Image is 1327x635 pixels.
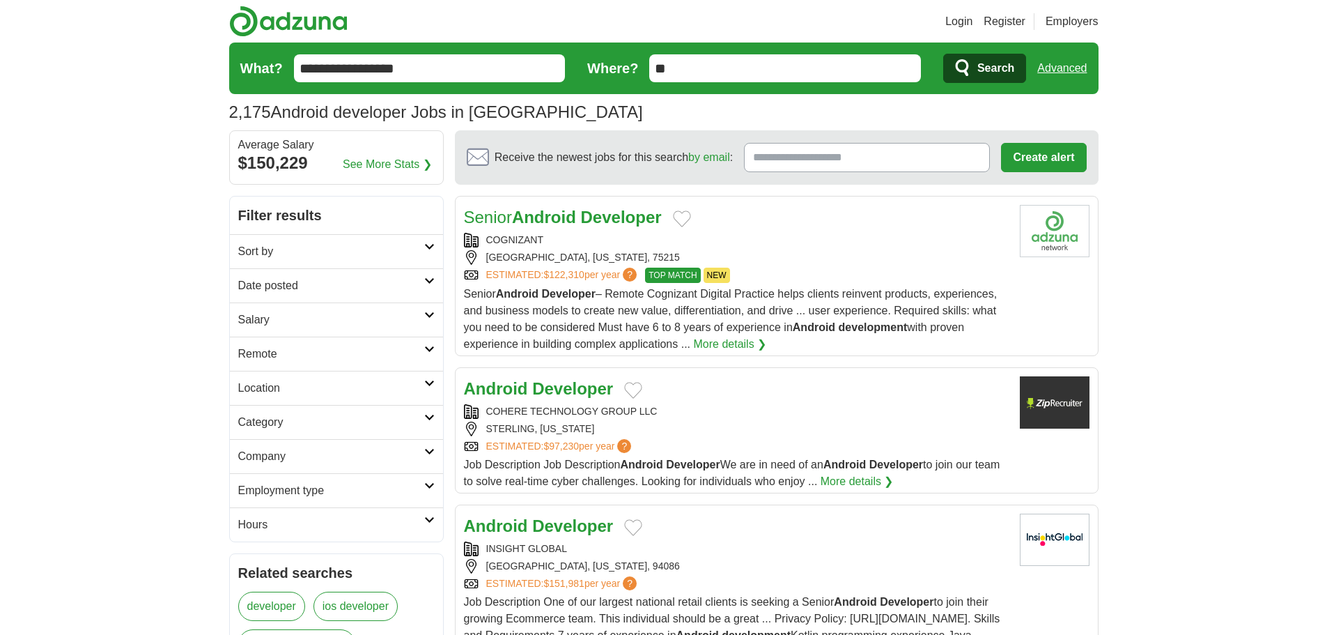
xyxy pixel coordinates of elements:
[229,100,271,125] span: 2,175
[238,448,424,465] h2: Company
[823,459,866,470] strong: Android
[543,578,584,589] span: $151,981
[464,379,614,398] a: Android Developer
[512,208,576,227] strong: Android
[1046,13,1099,30] a: Employers
[230,439,443,473] a: Company
[793,321,835,333] strong: Android
[238,277,424,294] h2: Date posted
[486,234,543,245] a: COGNIZANT
[977,54,1014,82] span: Search
[464,459,1000,487] span: Job Description Job Description We are in need of an to join our team to solve real-time cyber ch...
[693,336,766,353] a: More details ❯
[495,149,733,166] span: Receive the newest jobs for this search :
[704,268,730,283] span: NEW
[587,58,638,79] label: Where?
[688,151,730,163] a: by email
[230,405,443,439] a: Category
[464,517,528,535] strong: Android
[943,54,1026,83] button: Search
[230,303,443,337] a: Salary
[621,459,663,470] strong: Android
[230,197,443,234] h2: Filter results
[945,13,972,30] a: Login
[623,268,637,282] span: ?
[880,596,933,608] strong: Developer
[984,13,1025,30] a: Register
[230,473,443,507] a: Employment type
[464,208,662,227] a: SeniorAndroid Developer
[238,482,424,499] h2: Employment type
[543,441,579,452] span: $97,230
[1020,376,1089,429] img: Company logo
[666,459,720,470] strong: Developer
[238,592,305,621] a: developer
[313,592,398,621] a: ios developer
[624,519,642,536] button: Add to favorite jobs
[230,268,443,303] a: Date posted
[486,576,640,591] a: ESTIMATED:$151,981per year?
[230,234,443,268] a: Sort by
[581,208,662,227] strong: Developer
[464,517,614,535] a: Android Developer
[240,58,283,79] label: What?
[486,268,640,283] a: ESTIMATED:$122,310per year?
[617,439,631,453] span: ?
[1037,54,1087,82] a: Advanced
[542,288,596,300] strong: Developer
[238,517,424,533] h2: Hours
[238,312,424,328] h2: Salary
[238,346,424,362] h2: Remote
[464,250,1009,265] div: [GEOGRAPHIC_DATA], [US_STATE], 75215
[464,404,1009,419] div: COHERE TECHNOLOGY GROUP LLC
[543,269,584,280] span: $122,310
[834,596,876,608] strong: Android
[238,380,424,397] h2: Location
[464,379,528,398] strong: Android
[532,379,613,398] strong: Developer
[238,563,435,583] h2: Related searches
[645,268,700,283] span: TOP MATCH
[230,507,443,542] a: Hours
[673,211,691,227] button: Add to favorite jobs
[623,576,637,590] span: ?
[1020,205,1089,257] img: Cognizant logo
[229,6,348,37] img: Adzuna logo
[486,439,635,454] a: ESTIMATED:$97,230per year?
[532,517,613,535] strong: Developer
[486,543,567,554] a: INSIGHT GLOBAL
[238,139,435,151] div: Average Salary
[1001,143,1086,172] button: Create alert
[230,337,443,371] a: Remote
[1020,514,1089,566] img: Insight Global logo
[464,288,998,350] span: Senior – Remote Cognizant Digital Practice helps clients reinvent products, experiences, and busi...
[238,243,424,260] h2: Sort by
[496,288,538,300] strong: Android
[229,102,643,121] h1: Android developer Jobs in [GEOGRAPHIC_DATA]
[624,382,642,399] button: Add to favorite jobs
[839,321,908,333] strong: development
[821,473,894,490] a: More details ❯
[464,559,1009,574] div: [GEOGRAPHIC_DATA], [US_STATE], 94086
[238,414,424,431] h2: Category
[238,151,435,176] div: $150,229
[343,156,432,173] a: See More Stats ❯
[464,422,1009,436] div: STERLING, [US_STATE]
[869,459,923,470] strong: Developer
[230,371,443,405] a: Location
